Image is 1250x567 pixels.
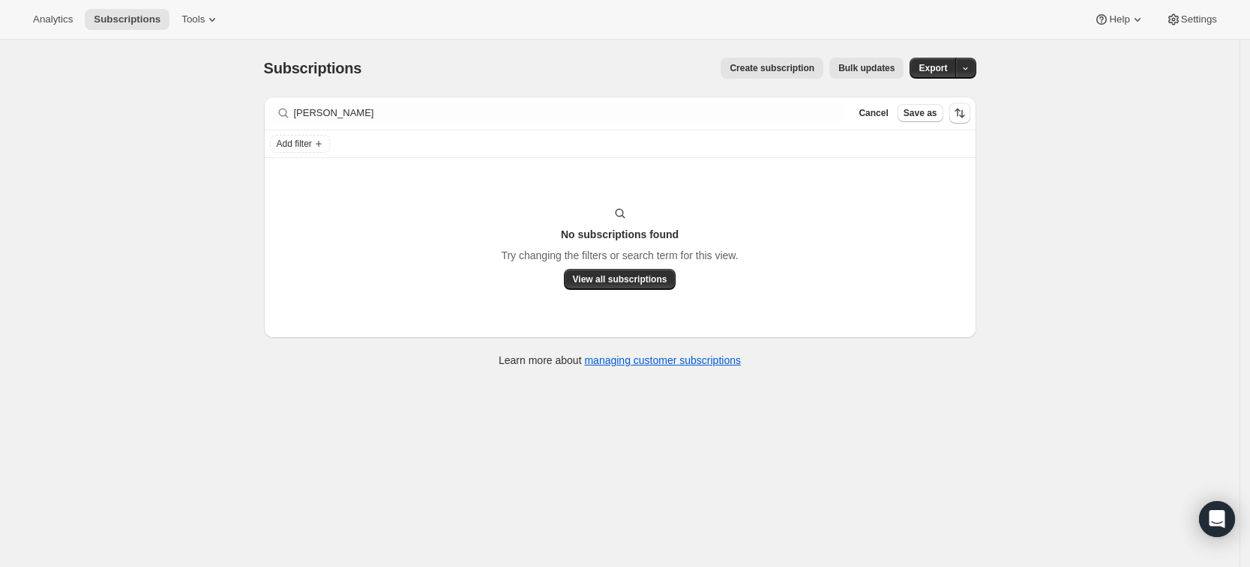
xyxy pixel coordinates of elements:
span: Subscriptions [94,13,160,25]
span: Subscriptions [264,60,362,76]
span: Settings [1181,13,1217,25]
h3: No subscriptions found [561,227,679,242]
span: Create subscription [730,62,814,74]
button: Subscriptions [85,9,169,30]
button: Bulk updates [829,58,904,79]
span: Cancel [859,107,888,119]
button: Tools [172,9,229,30]
button: Analytics [24,9,82,30]
span: Help [1109,13,1129,25]
button: Export [910,58,956,79]
button: Sort the results [949,103,970,124]
p: Learn more about [499,353,741,368]
button: Cancel [853,104,894,122]
input: Filter subscribers [294,103,844,124]
button: Help [1085,9,1153,30]
span: Tools [181,13,205,25]
button: Create subscription [721,58,823,79]
span: Save as [904,107,937,119]
p: Try changing the filters or search term for this view. [501,248,738,263]
span: Bulk updates [838,62,895,74]
span: Add filter [277,138,312,150]
a: managing customer subscriptions [584,354,741,366]
span: View all subscriptions [573,273,667,285]
div: Open Intercom Messenger [1199,501,1235,537]
span: Analytics [33,13,73,25]
button: Settings [1157,9,1226,30]
span: Export [919,62,947,74]
button: Save as [898,104,943,122]
button: Add filter [270,135,330,153]
button: View all subscriptions [564,269,676,290]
